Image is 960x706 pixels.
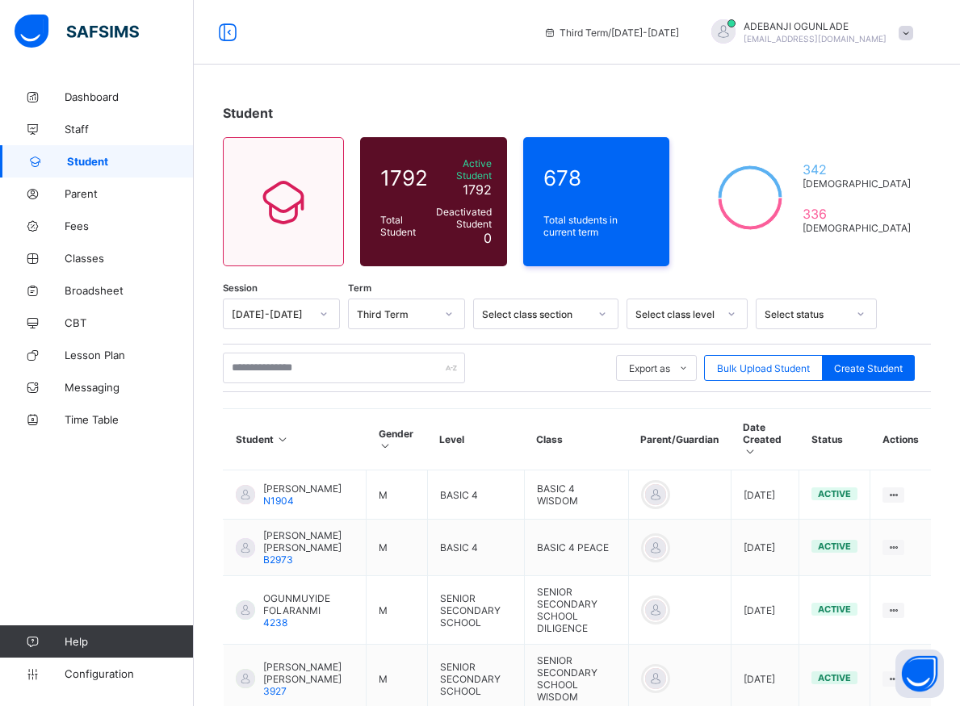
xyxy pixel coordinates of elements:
[65,284,194,297] span: Broadsheet
[731,520,799,576] td: [DATE]
[367,520,428,576] td: M
[799,409,870,470] th: Status
[376,210,432,242] div: Total Student
[65,252,194,265] span: Classes
[65,635,193,648] span: Help
[731,576,799,645] td: [DATE]
[803,161,911,178] span: 342
[436,206,492,230] span: Deactivated Student
[380,165,428,190] span: 1792
[427,520,524,576] td: BASIC 4
[628,409,731,470] th: Parent/Guardian
[67,155,194,168] span: Student
[232,308,310,320] div: [DATE]-[DATE]
[484,230,492,246] span: 0
[818,488,851,499] span: active
[818,672,851,683] span: active
[543,214,650,238] span: Total students in current term
[65,667,193,680] span: Configuration
[543,165,650,190] span: 678
[263,661,354,685] span: [PERSON_NAME] [PERSON_NAME]
[379,440,392,452] i: Sort in Ascending Order
[524,576,628,645] td: SENIOR SECONDARY SCHOOL DILIGENCE
[834,362,903,374] span: Create Student
[895,650,944,698] button: Open asap
[65,316,194,329] span: CBT
[427,576,524,645] td: SENIOR SECONDARY SCHOOL
[803,178,911,190] span: [DEMOGRAPHIC_DATA]
[65,123,194,136] span: Staff
[427,409,524,470] th: Level
[695,19,921,46] div: ADEBANJIOGUNLADE
[65,219,194,232] span: Fees
[803,206,911,222] span: 336
[65,381,194,394] span: Messaging
[744,34,887,44] span: [EMAIL_ADDRESS][DOMAIN_NAME]
[629,362,670,374] span: Export as
[223,105,273,121] span: Student
[263,554,293,566] span: B2973
[224,409,367,470] th: Student
[818,604,851,615] span: active
[463,182,492,198] span: 1792
[263,495,294,507] span: N1904
[524,520,628,576] td: BASIC 4 PEACE
[367,409,428,470] th: Gender
[635,308,718,320] div: Select class level
[731,470,799,520] td: [DATE]
[367,470,428,520] td: M
[263,616,287,629] span: 4238
[357,308,435,320] div: Third Term
[803,222,911,234] span: [DEMOGRAPHIC_DATA]
[765,308,847,320] div: Select status
[543,27,679,39] span: session/term information
[263,529,354,554] span: [PERSON_NAME] [PERSON_NAME]
[524,470,628,520] td: BASIC 4 WISDOM
[65,413,194,426] span: Time Table
[263,685,287,697] span: 3927
[276,433,290,445] i: Sort in Ascending Order
[65,90,194,103] span: Dashboard
[744,20,887,32] span: ADEBANJI OGUNLADE
[436,157,492,182] span: Active Student
[482,308,589,320] div: Select class section
[717,362,810,374] span: Bulk Upload Student
[263,592,354,616] span: OGUNMUYIDE FOLARANMI
[15,15,139,48] img: safsims
[731,409,799,470] th: Date Created
[223,282,258,294] span: Session
[743,445,757,457] i: Sort in Ascending Order
[427,470,524,520] td: BASIC 4
[348,282,371,294] span: Term
[263,483,342,495] span: [PERSON_NAME]
[65,187,194,200] span: Parent
[65,349,194,361] span: Lesson Plan
[818,541,851,552] span: active
[870,409,931,470] th: Actions
[367,576,428,645] td: M
[524,409,628,470] th: Class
